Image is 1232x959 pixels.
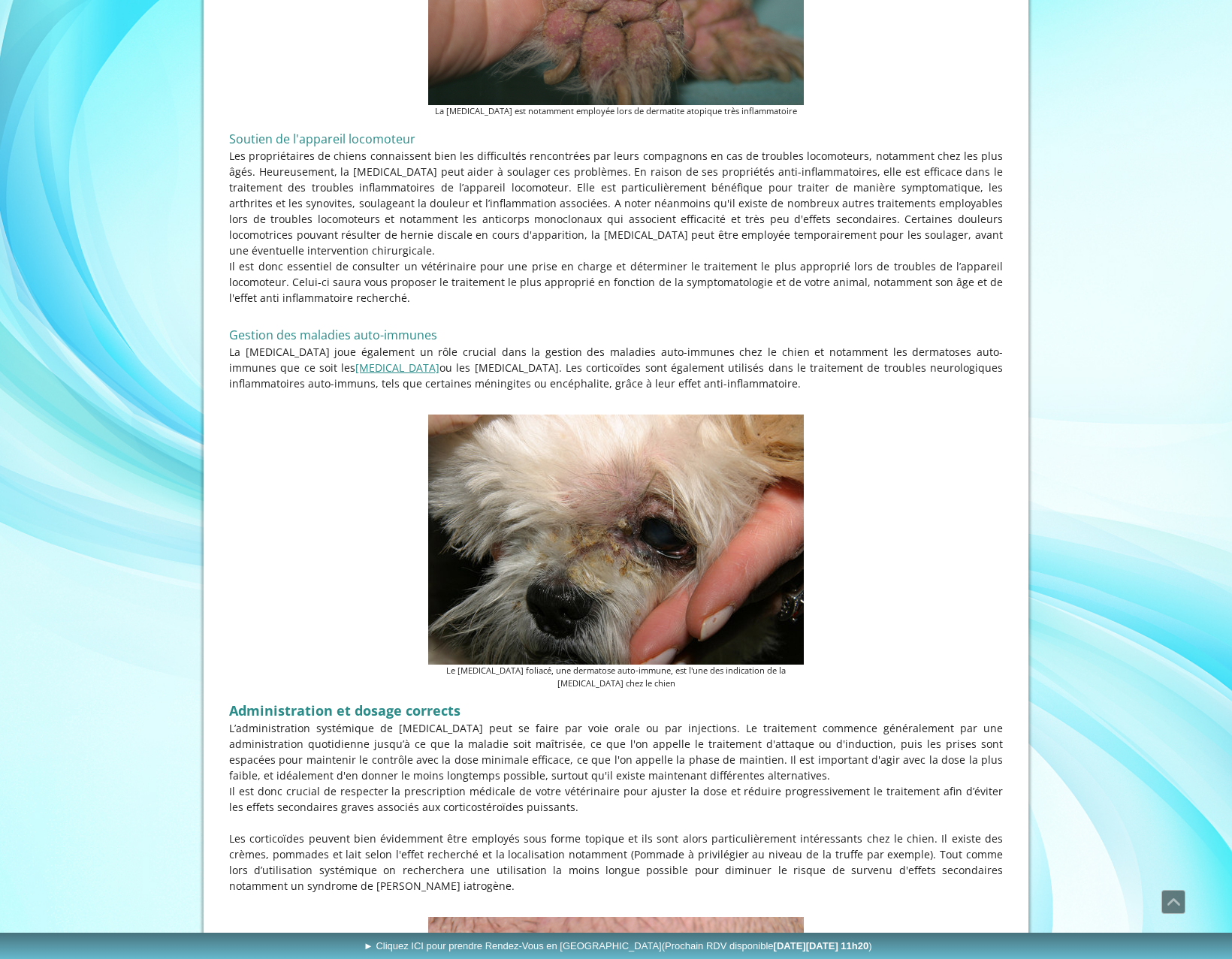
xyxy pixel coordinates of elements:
[1162,891,1185,913] span: Défiler vers le haut
[229,720,1003,783] p: L’administration systémique de [MEDICAL_DATA] peut se faire par voie orale ou par injections. Le ...
[229,131,415,147] span: Soutien de l'appareil locomoteur
[229,701,460,719] span: Administration et dosage corrects
[355,360,439,375] a: [MEDICAL_DATA]
[364,940,872,951] span: ► Cliquez ICI pour prendre Rendez-Vous en [GEOGRAPHIC_DATA]
[1161,890,1185,914] a: Défiler vers le haut
[229,327,437,343] span: Gestion des maladies auto-immunes
[229,831,1003,894] p: Les corticoïdes peuvent bien évidemment être employés sous forme topique et ils sont alors partic...
[774,940,869,951] b: [DATE][DATE] 11h20
[229,783,1003,815] p: Il est donc crucial de respecter la prescription médicale de votre vétérinaire pour ajuster la do...
[428,105,804,118] figcaption: La [MEDICAL_DATA] est notamment employée lors de dermatite atopique très inflammatoire
[229,148,1003,258] p: Les propriétaires de chiens connaissent bien les difficultés rencontrées par leurs compagnons en ...
[229,258,1003,306] p: Il est donc essentiel de consulter un vétérinaire pour une prise en charge et déterminer le trait...
[229,344,1003,391] p: La [MEDICAL_DATA] joue également un rôle crucial dans la gestion des maladies auto-immunes chez l...
[662,940,872,951] span: (Prochain RDV disponible )
[428,665,804,690] figcaption: Le [MEDICAL_DATA] foliacé, une dermatose auto-immune, est l'une des indication de la [MEDICAL_DAT...
[428,415,804,665] img: Le Pemphigus foliacé, une dermatose auto-immune, est l'une des indication de la cortisone chez le...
